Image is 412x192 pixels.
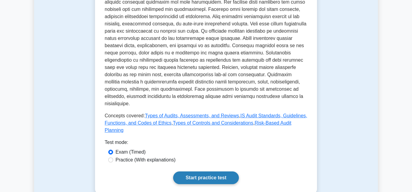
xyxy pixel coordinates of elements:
[105,112,307,134] p: Concepts covered: , , ,
[173,120,253,125] a: Types of Controls and Considerations
[173,171,239,184] a: Start practice test
[116,156,176,164] label: Practice (With explanations)
[145,113,239,118] a: Types of Audits, Assessments, and Reviews
[116,148,146,156] label: Exam (Timed)
[105,139,307,148] div: Test mode:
